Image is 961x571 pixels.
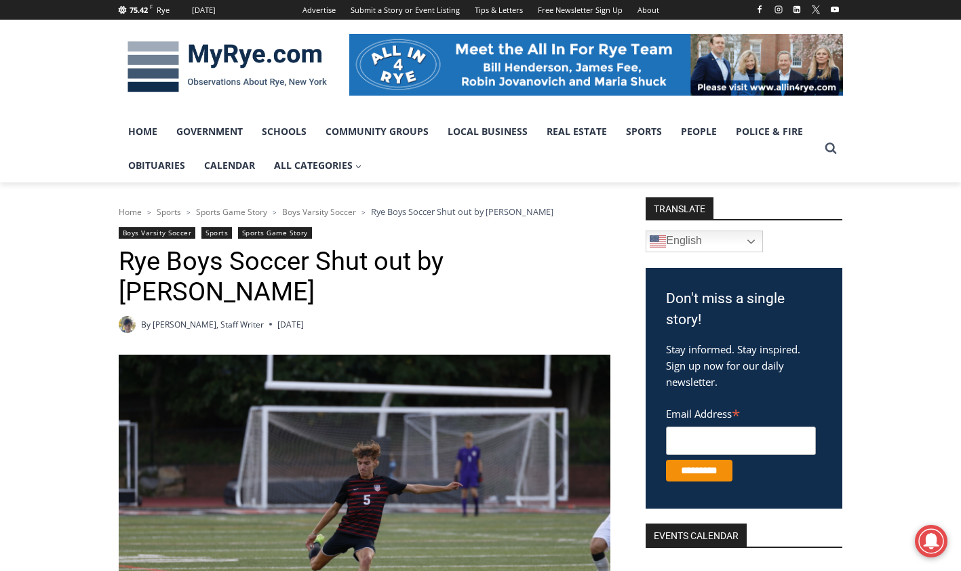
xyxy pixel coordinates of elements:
span: > [147,208,151,217]
img: All in for Rye [349,34,843,95]
time: [DATE] [277,318,304,331]
a: Local Business [438,115,537,149]
a: Sports [157,206,181,218]
span: > [273,208,277,217]
strong: TRANSLATE [646,197,713,219]
a: Schools [252,115,316,149]
a: Sports Game Story [196,206,267,218]
h2: Events Calendar [646,524,747,547]
label: Email Address [666,400,816,425]
a: X [808,1,824,18]
a: Sports [201,227,232,239]
h3: Don't miss a single story! [666,288,822,331]
a: All Categories [264,149,372,182]
a: Calendar [195,149,264,182]
h1: Rye Boys Soccer Shut out by [PERSON_NAME] [119,246,610,308]
img: en [650,233,666,250]
span: > [187,208,191,217]
a: Linkedin [789,1,805,18]
a: People [671,115,726,149]
a: Real Estate [537,115,616,149]
a: Sports [616,115,671,149]
span: 75.42 [130,5,148,15]
a: Sports Game Story [238,227,312,239]
nav: Primary Navigation [119,115,819,183]
span: > [361,208,366,217]
div: Rye [157,4,170,16]
a: Home [119,115,167,149]
span: By [141,318,151,331]
a: Community Groups [316,115,438,149]
a: Instagram [770,1,787,18]
a: Government [167,115,252,149]
a: Boys Varsity Soccer [282,206,356,218]
p: Stay informed. Stay inspired. Sign up now for our daily newsletter. [666,341,822,390]
a: Boys Varsity Soccer [119,227,196,239]
a: Police & Fire [726,115,812,149]
a: Home [119,206,142,218]
a: YouTube [827,1,843,18]
a: [PERSON_NAME], Staff Writer [153,319,264,330]
img: MyRye.com [119,32,336,102]
span: F [150,3,153,10]
button: View Search Form [819,136,843,161]
a: Obituaries [119,149,195,182]
img: (PHOTO: MyRye.com 2024 Head Intern, Editor and now Staff Writer Charlie Morris. Contributed.)Char... [119,316,136,333]
div: [DATE] [192,4,216,16]
nav: Breadcrumbs [119,205,610,218]
span: All Categories [274,158,362,173]
a: English [646,231,763,252]
a: Author image [119,316,136,333]
span: Rye Boys Soccer Shut out by [PERSON_NAME] [371,205,553,218]
a: Facebook [751,1,768,18]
